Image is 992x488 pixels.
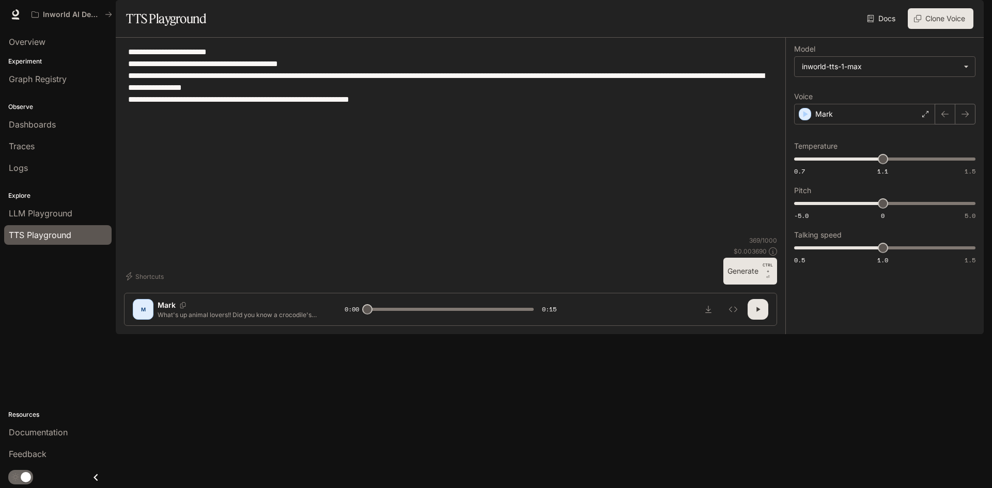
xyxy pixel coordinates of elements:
p: ⏎ [763,262,773,280]
p: Talking speed [794,231,842,239]
span: 0:15 [542,304,556,314]
button: Shortcuts [124,268,168,285]
button: Clone Voice [908,8,973,29]
button: All workspaces [27,4,117,25]
p: CTRL + [763,262,773,274]
p: Model [794,45,815,53]
h1: TTS Playground [126,8,206,29]
span: -5.0 [794,211,809,220]
div: inworld-tts-1-max [802,61,958,72]
button: Inspect [723,299,743,320]
button: Download audio [698,299,719,320]
a: Docs [865,8,900,29]
div: M [135,301,151,318]
p: Pitch [794,187,811,194]
span: 0.5 [794,256,805,264]
p: Mark [158,300,176,310]
div: inworld-tts-1-max [795,57,975,76]
p: Temperature [794,143,838,150]
span: 0:00 [345,304,359,314]
span: 1.0 [877,256,888,264]
p: Mark [815,109,833,119]
span: 1.1 [877,167,888,176]
p: $ 0.003690 [734,247,767,256]
span: 0.7 [794,167,805,176]
button: Copy Voice ID [176,302,190,308]
span: 0 [881,211,885,220]
p: What's up animal lovers!! Did you know a crocodile's jaw is weak when opening? The force of their... [158,310,320,319]
button: GenerateCTRL +⏎ [723,258,777,285]
p: Inworld AI Demos [43,10,101,19]
span: 5.0 [965,211,975,220]
span: 1.5 [965,256,975,264]
span: 1.5 [965,167,975,176]
p: Voice [794,93,813,100]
